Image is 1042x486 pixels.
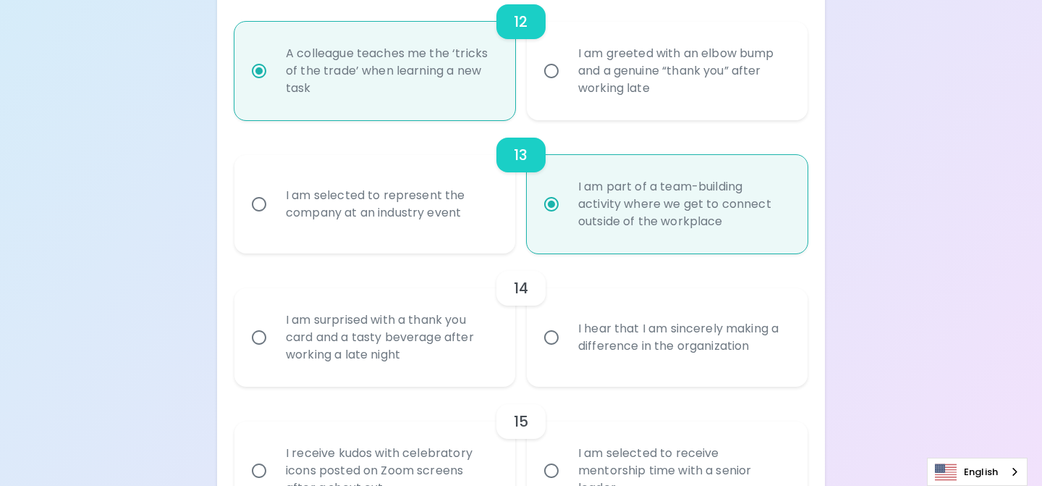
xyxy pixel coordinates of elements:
[234,120,808,254] div: choice-group-check
[927,458,1028,486] aside: Language selected: English
[274,169,507,239] div: I am selected to represent the company at an industry event
[274,294,507,381] div: I am surprised with a thank you card and a tasty beverage after working a late night
[927,458,1028,486] div: Language
[514,410,528,433] h6: 15
[514,277,528,300] h6: 14
[274,28,507,114] div: A colleague teaches me the ‘tricks of the trade’ when learning a new task
[567,303,800,372] div: I hear that I am sincerely making a difference in the organization
[567,28,800,114] div: I am greeted with an elbow bump and a genuine “thank you” after working late
[567,161,800,248] div: I am part of a team-building activity where we get to connect outside of the workplace
[928,458,1027,485] a: English
[234,254,808,387] div: choice-group-check
[514,10,528,33] h6: 12
[514,143,528,167] h6: 13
